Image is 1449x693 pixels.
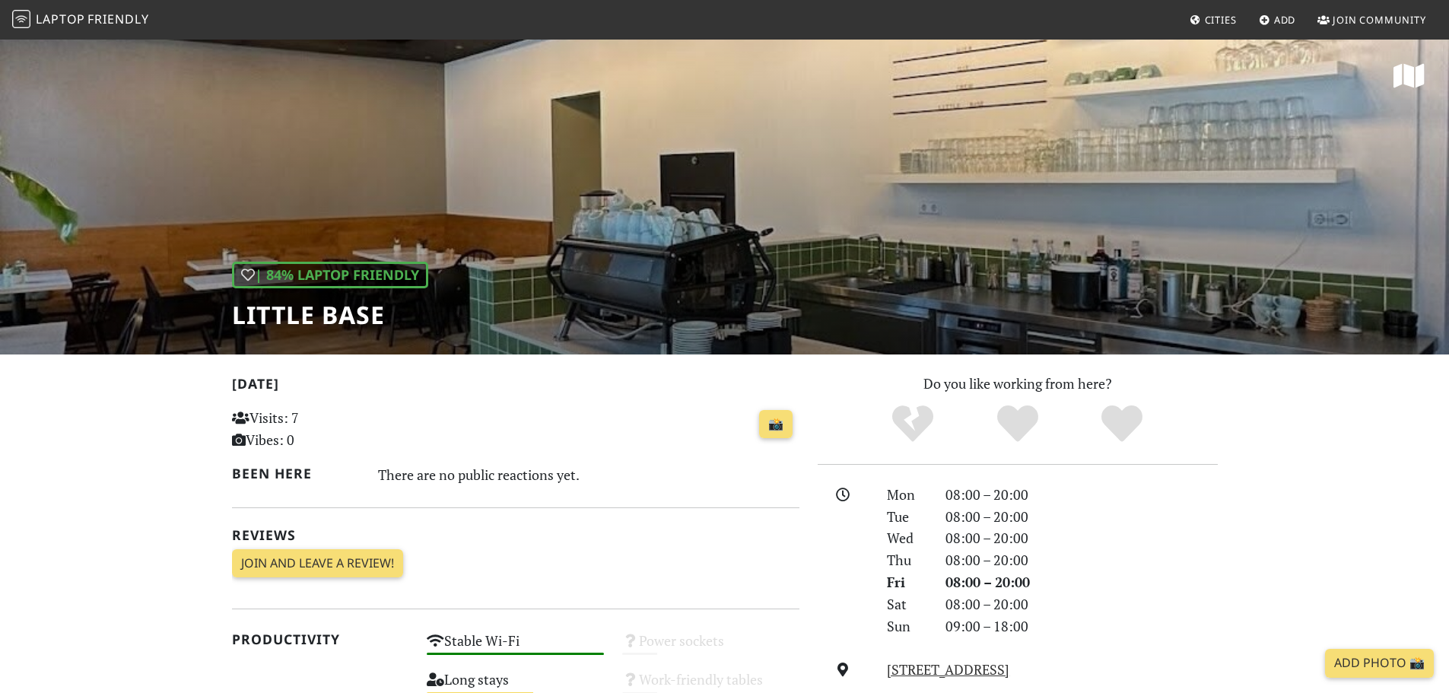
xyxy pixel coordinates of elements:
h2: Been here [232,466,361,482]
a: Add [1253,6,1302,33]
h2: Productivity [232,631,409,647]
a: Add Photo 📸 [1325,649,1434,678]
div: 08:00 – 20:00 [936,593,1227,615]
div: 08:00 – 20:00 [936,506,1227,528]
div: No [860,403,965,445]
a: [STREET_ADDRESS] [887,660,1009,679]
h2: [DATE] [232,376,799,398]
div: 08:00 – 20:00 [936,484,1227,506]
p: Do you like working from here? [818,373,1218,395]
h1: Little Base [232,300,428,329]
div: Thu [878,549,936,571]
div: Fri [878,571,936,593]
div: Mon [878,484,936,506]
div: 08:00 – 20:00 [936,549,1227,571]
span: Friendly [87,11,148,27]
a: LaptopFriendly LaptopFriendly [12,7,149,33]
div: Power sockets [613,628,809,667]
div: | 84% Laptop Friendly [232,262,428,288]
div: 08:00 – 20:00 [936,571,1227,593]
div: Sun [878,615,936,637]
div: 08:00 – 20:00 [936,527,1227,549]
span: Add [1274,13,1296,27]
a: Join and leave a review! [232,549,403,578]
div: There are no public reactions yet. [378,463,799,487]
span: Join Community [1333,13,1426,27]
div: Definitely! [1069,403,1174,445]
span: Laptop [36,11,85,27]
div: 09:00 – 18:00 [936,615,1227,637]
img: LaptopFriendly [12,10,30,28]
div: Sat [878,593,936,615]
p: Visits: 7 Vibes: 0 [232,407,409,451]
a: Join Community [1311,6,1432,33]
div: Stable Wi-Fi [418,628,613,667]
span: Cities [1205,13,1237,27]
div: Tue [878,506,936,528]
div: Wed [878,527,936,549]
a: Cities [1184,6,1243,33]
a: 📸 [759,410,793,439]
div: Yes [965,403,1070,445]
h2: Reviews [232,527,799,543]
